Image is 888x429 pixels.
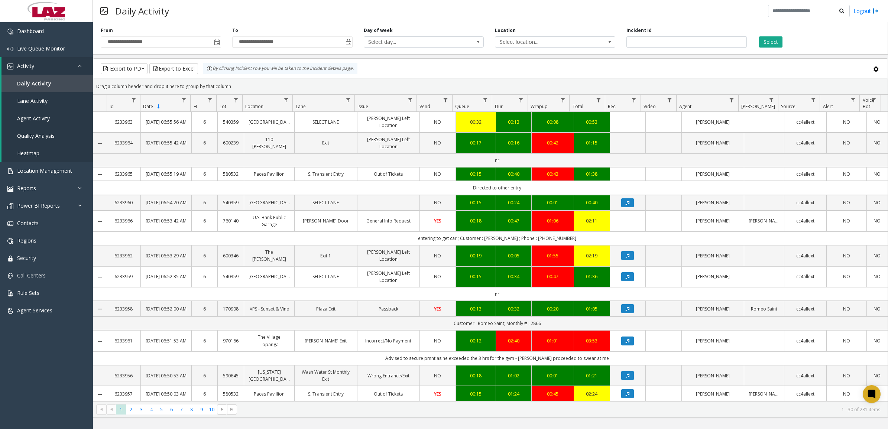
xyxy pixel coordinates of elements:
[299,390,352,397] a: S. Transient Entry
[222,118,239,126] a: 540359
[101,27,113,34] label: From
[17,62,34,69] span: Activity
[460,170,491,178] a: 00:15
[536,273,569,280] a: 00:47
[249,305,290,312] a: VPS - Sunset & Vine
[536,199,569,206] a: 00:01
[629,95,639,105] a: Rec. Filter Menu
[686,337,739,344] a: [PERSON_NAME]
[686,252,739,259] a: [PERSON_NAME]
[7,238,13,244] img: 'icon'
[222,170,239,178] a: 580532
[281,95,291,105] a: Location Filter Menu
[579,217,605,224] a: 02:11
[536,252,569,259] a: 01:55
[434,140,441,146] span: NO
[362,305,415,312] a: Passback
[17,97,48,104] span: Lane Activity
[145,305,187,312] a: [DATE] 06:52:00 AM
[831,305,862,312] a: NO
[536,118,569,126] a: 00:08
[686,199,739,206] a: [PERSON_NAME]
[749,217,780,224] a: [PERSON_NAME]
[17,237,36,244] span: Regions
[500,139,527,146] a: 00:16
[196,372,213,379] a: 6
[767,95,777,105] a: Parker Filter Menu
[500,305,527,312] a: 00:32
[495,37,591,47] span: Select location...
[101,63,148,74] button: Export to PDF
[480,95,490,105] a: Queue Filter Menu
[460,305,491,312] div: 00:13
[500,372,527,379] div: 01:02
[579,170,605,178] div: 01:38
[343,95,353,105] a: Lane Filter Menu
[727,95,737,105] a: Agent Filter Menu
[111,170,136,178] a: 6233965
[111,390,136,397] a: 6233957
[579,337,605,344] div: 03:53
[500,252,527,259] a: 00:05
[579,305,605,312] div: 01:05
[299,252,352,259] a: Exit 1
[871,118,883,126] a: NO
[1,57,93,75] a: Activity
[869,95,879,105] a: Voice Bot Filter Menu
[107,181,888,195] td: Directed to other entry
[871,337,883,344] a: NO
[495,27,516,34] label: Location
[460,252,491,259] div: 00:19
[222,390,239,397] a: 580532
[7,308,13,314] img: 'icon'
[536,170,569,178] div: 00:43
[579,118,605,126] div: 00:53
[7,273,13,279] img: 'icon'
[424,217,451,224] a: YES
[460,199,491,206] a: 00:15
[17,185,36,192] span: Reports
[7,46,13,52] img: 'icon'
[500,199,527,206] a: 00:24
[579,252,605,259] a: 02:19
[1,127,93,144] a: Quality Analysis
[100,2,108,20] img: pageIcon
[299,199,352,206] a: SELECT LANE
[460,217,491,224] div: 00:18
[831,372,862,379] a: NO
[789,217,822,224] a: cc4allext
[17,167,72,174] span: Location Management
[196,252,213,259] a: 6
[249,334,290,348] a: The Village Topanga
[196,337,213,344] a: 6
[831,170,862,178] a: NO
[789,337,822,344] a: cc4allext
[789,118,822,126] a: cc4allext
[362,115,415,129] a: [PERSON_NAME] Left Location
[500,217,527,224] div: 00:47
[424,252,451,259] a: NO
[579,139,605,146] div: 01:15
[424,139,451,146] a: NO
[17,307,52,314] span: Agent Services
[299,305,352,312] a: Plaza Exit
[249,273,290,280] a: [GEOGRAPHIC_DATA]
[196,170,213,178] a: 6
[424,372,451,379] a: NO
[434,338,441,344] span: NO
[364,27,393,34] label: Day of week
[145,372,187,379] a: [DATE] 06:50:53 AM
[749,305,780,312] a: Romeo Saint
[831,337,862,344] a: NO
[871,170,883,178] a: NO
[107,316,888,330] td: Customer : Romeo Saint; Monthly # : 2866
[536,139,569,146] a: 00:42
[249,199,290,206] a: [GEOGRAPHIC_DATA]
[196,217,213,224] a: 6
[871,252,883,259] a: NO
[93,172,107,178] a: Collapse Details
[17,220,39,227] span: Contacts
